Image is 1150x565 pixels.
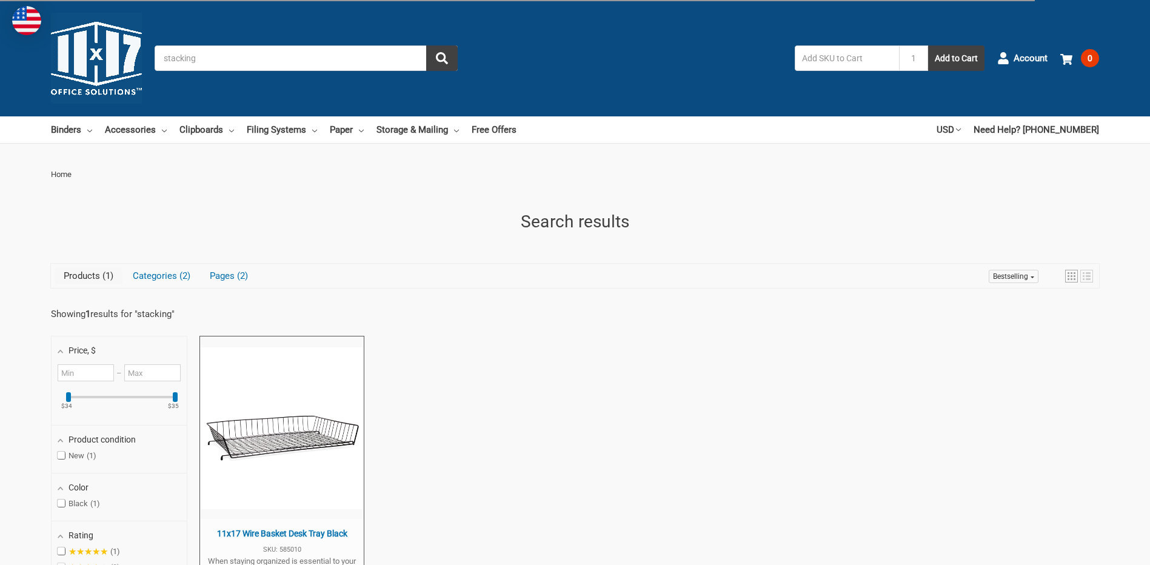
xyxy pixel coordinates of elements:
a: Account [997,42,1048,74]
span: 1 [90,499,100,508]
span: 1 [110,547,120,556]
input: Minimum value [58,364,114,381]
span: Product condition [69,435,136,444]
a: Binders [51,116,92,143]
button: Add to Cart [928,45,985,71]
span: Black [58,499,100,509]
span: 1 [100,270,113,281]
span: Home [51,170,72,179]
span: ★★★★★ [69,547,108,557]
span: 2 [177,270,190,281]
a: Accessories [105,116,167,143]
a: View grid mode [1065,270,1078,282]
span: Color [69,483,89,492]
input: Maximum value [124,364,181,381]
a: View Products Tab [55,267,122,284]
span: – [114,369,124,378]
a: View Categories Tab [124,267,199,284]
span: SKU: 585010 [206,546,358,553]
a: View list mode [1080,270,1093,282]
a: USD [937,116,961,143]
input: Add SKU to Cart [795,45,899,71]
span: 1 [87,451,96,460]
a: Need Help? [PHONE_NUMBER] [974,116,1099,143]
span: Rating [69,530,93,540]
a: Paper [330,116,364,143]
b: 1 [85,309,90,319]
span: Account [1014,52,1048,65]
img: duty and tax information for United States [12,6,41,35]
a: Free Offers [472,116,516,143]
a: 0 [1060,42,1099,74]
a: View Pages Tab [201,267,257,284]
span: Bestselling [993,272,1028,281]
h1: Search results [51,209,1099,235]
ins: $34 [54,403,79,409]
div: Showing results for " " [51,309,196,319]
span: 11x17 Wire Basket Desk Tray Black [206,528,358,540]
a: Clipboards [179,116,234,143]
input: Search by keyword, brand or SKU [155,45,458,71]
a: stacking [137,309,172,319]
a: Sort options [989,270,1038,283]
img: 11x17.com [51,13,142,104]
span: , $ [87,346,96,355]
ins: $35 [161,403,186,409]
span: Price [69,346,96,355]
span: 2 [235,270,248,281]
span: New [58,451,96,461]
a: Filing Systems [247,116,317,143]
a: Storage & Mailing [376,116,459,143]
span: 0 [1081,49,1099,67]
